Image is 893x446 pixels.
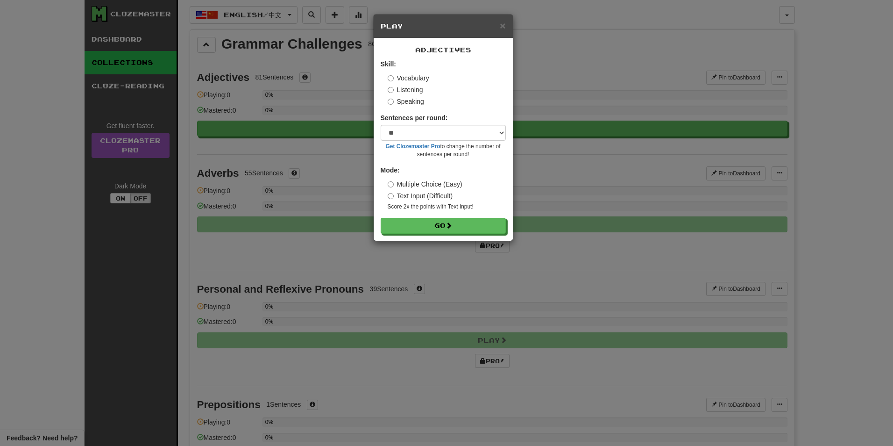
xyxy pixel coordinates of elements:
[388,191,453,201] label: Text Input (Difficult)
[381,22,506,31] h5: Play
[388,203,506,211] small: Score 2x the points with Text Input !
[388,97,424,106] label: Speaking
[388,87,394,93] input: Listening
[388,75,394,81] input: Vocabulary
[381,166,400,174] strong: Mode:
[500,21,505,30] button: Close
[388,99,394,105] input: Speaking
[388,193,394,199] input: Text Input (Difficult)
[381,60,396,68] strong: Skill:
[388,85,423,94] label: Listening
[386,143,440,150] a: Get Clozemaster Pro
[381,218,506,234] button: Go
[388,181,394,187] input: Multiple Choice (Easy)
[415,46,471,54] span: Adjectives
[381,113,448,122] label: Sentences per round:
[388,180,462,189] label: Multiple Choice (Easy)
[381,143,506,158] small: to change the number of sentences per round!
[500,20,505,31] span: ×
[388,73,429,83] label: Vocabulary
